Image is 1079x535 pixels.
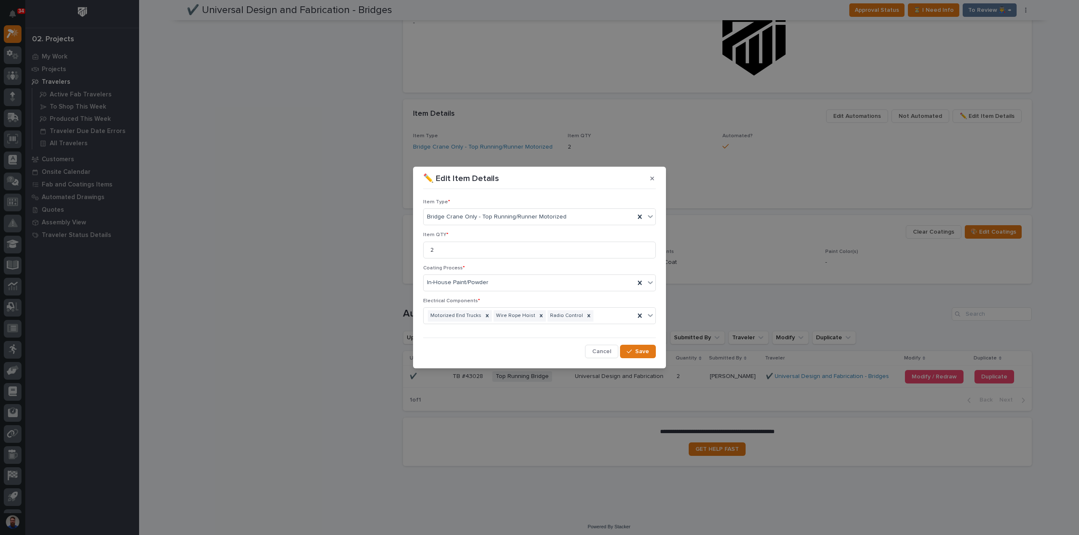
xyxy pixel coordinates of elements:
span: Item Type [423,200,450,205]
span: Bridge Crane Only - Top Running/Runner Motorized [427,213,566,221]
span: Cancel [592,348,611,355]
div: Motorized End Trucks [428,310,483,322]
button: Cancel [585,345,618,358]
button: Save [620,345,656,358]
span: Save [635,348,649,355]
div: Radio Control [548,310,584,322]
p: ✏️ Edit Item Details [423,173,499,184]
span: Electrical Components [423,298,480,303]
span: Item QTY [423,232,448,237]
span: In-House Paint/Powder [427,278,489,287]
span: Coating Process [423,266,465,271]
div: Wire Rope Hoist [494,310,537,322]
